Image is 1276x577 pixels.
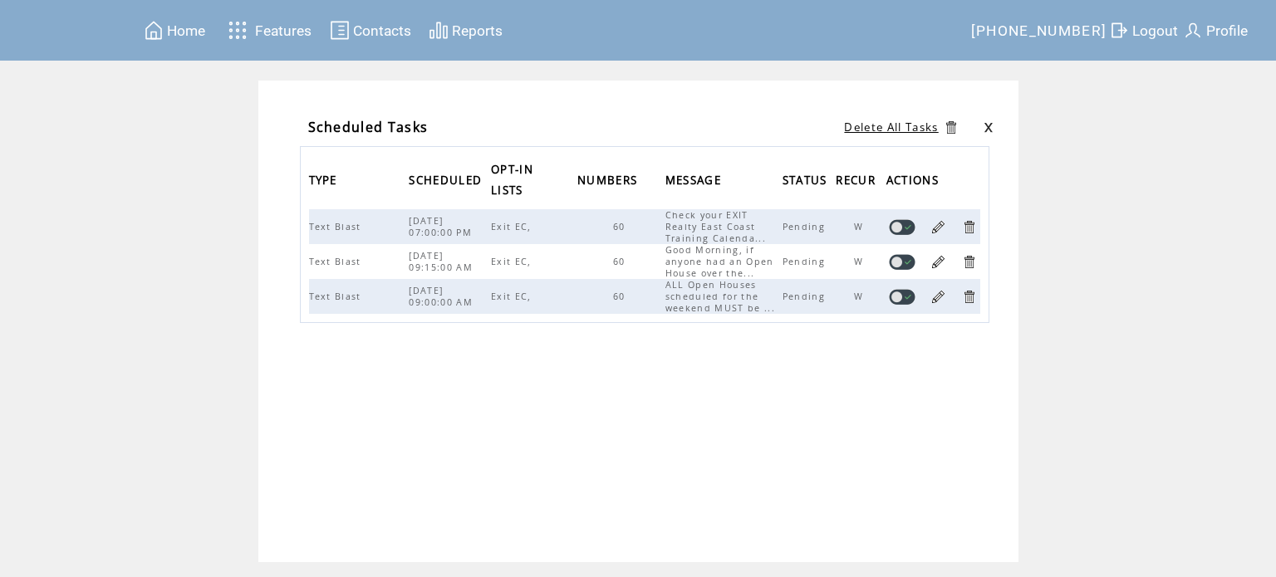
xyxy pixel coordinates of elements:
[854,221,867,232] span: W
[783,169,832,196] span: STATUS
[783,256,829,267] span: Pending
[491,158,533,206] span: OPT-IN LISTS
[613,221,630,232] span: 60
[330,20,350,41] img: contacts.svg
[836,169,880,196] span: RECUR
[930,254,946,270] a: Edit Task
[309,221,366,232] span: Text Blast
[327,17,414,43] a: Contacts
[309,174,341,184] a: TYPE
[961,219,977,235] a: Delete Task
[1109,20,1129,41] img: exit.svg
[221,14,315,46] a: Features
[783,174,832,184] a: STATUS
[144,20,164,41] img: home.svg
[309,291,366,302] span: Text Blast
[577,169,641,196] span: NUMBERS
[141,17,208,43] a: Home
[309,169,341,196] span: TYPE
[930,219,946,235] a: Edit Task
[971,22,1107,39] span: [PHONE_NUMBER]
[613,291,630,302] span: 60
[409,285,477,308] span: [DATE] 09:00:00 AM
[783,221,829,232] span: Pending
[452,22,503,39] span: Reports
[426,17,505,43] a: Reports
[961,289,977,305] a: Delete Task
[886,169,943,196] span: ACTIONS
[889,289,915,305] a: Disable task
[854,291,867,302] span: W
[255,22,312,39] span: Features
[665,244,774,279] span: Good Morning, if anyone had an Open House over the...
[836,174,880,184] a: RECUR
[665,174,725,184] a: MESSAGE
[429,20,449,41] img: chart.svg
[1183,20,1203,41] img: profile.svg
[491,291,536,302] span: Exit EC,
[665,169,725,196] span: MESSAGE
[167,22,205,39] span: Home
[665,209,770,244] span: Check your EXIT Realty East Coast Training Calenda...
[309,256,366,267] span: Text Blast
[308,118,429,136] span: Scheduled Tasks
[889,254,915,270] a: Disable task
[613,256,630,267] span: 60
[1206,22,1248,39] span: Profile
[491,164,533,195] a: OPT-IN LISTS
[491,221,536,232] span: Exit EC,
[844,120,938,134] a: Delete All Tasks
[1180,17,1250,43] a: Profile
[409,215,476,238] span: [DATE] 07:00:00 PM
[491,256,536,267] span: Exit EC,
[1132,22,1178,39] span: Logout
[930,289,946,305] a: Edit Task
[783,291,829,302] span: Pending
[409,174,486,184] a: SCHEDULED
[889,219,915,235] a: Disable task
[665,279,779,314] span: ALL Open Houses scheduled for the weekend MUST be ...
[409,250,477,273] span: [DATE] 09:15:00 AM
[223,17,253,44] img: features.svg
[854,256,867,267] span: W
[353,22,411,39] span: Contacts
[961,254,977,270] a: Delete Task
[577,174,641,184] a: NUMBERS
[1107,17,1180,43] a: Logout
[409,169,486,196] span: SCHEDULED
